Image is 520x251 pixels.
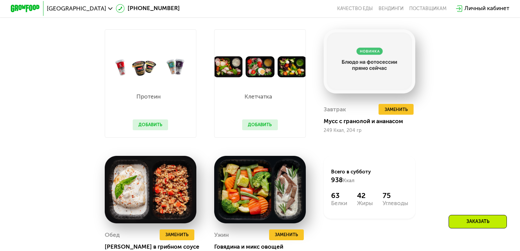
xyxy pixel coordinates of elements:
[105,243,202,250] div: [PERSON_NAME] в грибном соусе
[133,94,165,100] p: Протеин
[242,119,278,130] button: Добавить
[324,118,421,125] div: Мусс с гранолой и ананасом
[337,6,373,11] a: Качество еды
[105,229,120,240] div: Обед
[269,229,304,240] button: Заменить
[214,229,229,240] div: Ужин
[331,192,347,200] div: 63
[47,6,106,11] span: [GEOGRAPHIC_DATA]
[214,243,312,250] div: Говядина и микс овощей
[357,192,373,200] div: 42
[385,106,408,113] span: Заменить
[331,200,347,206] div: Белки
[331,176,343,184] span: 938
[242,94,274,100] p: Клетчатка
[409,6,447,11] div: поставщикам
[357,200,373,206] div: Жиры
[343,177,355,184] span: Ккал
[449,215,507,228] div: Заказать
[379,6,403,11] a: Вендинги
[379,104,413,115] button: Заменить
[464,4,509,13] div: Личный кабинет
[383,192,408,200] div: 75
[324,104,346,115] div: Завтрак
[331,168,408,184] div: Всего в субботу
[383,200,408,206] div: Углеводы
[133,119,168,130] button: Добавить
[116,4,180,13] a: [PHONE_NUMBER]
[160,229,194,240] button: Заменить
[324,128,415,133] div: 249 Ккал, 204 гр
[275,231,298,238] span: Заменить
[165,231,189,238] span: Заменить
